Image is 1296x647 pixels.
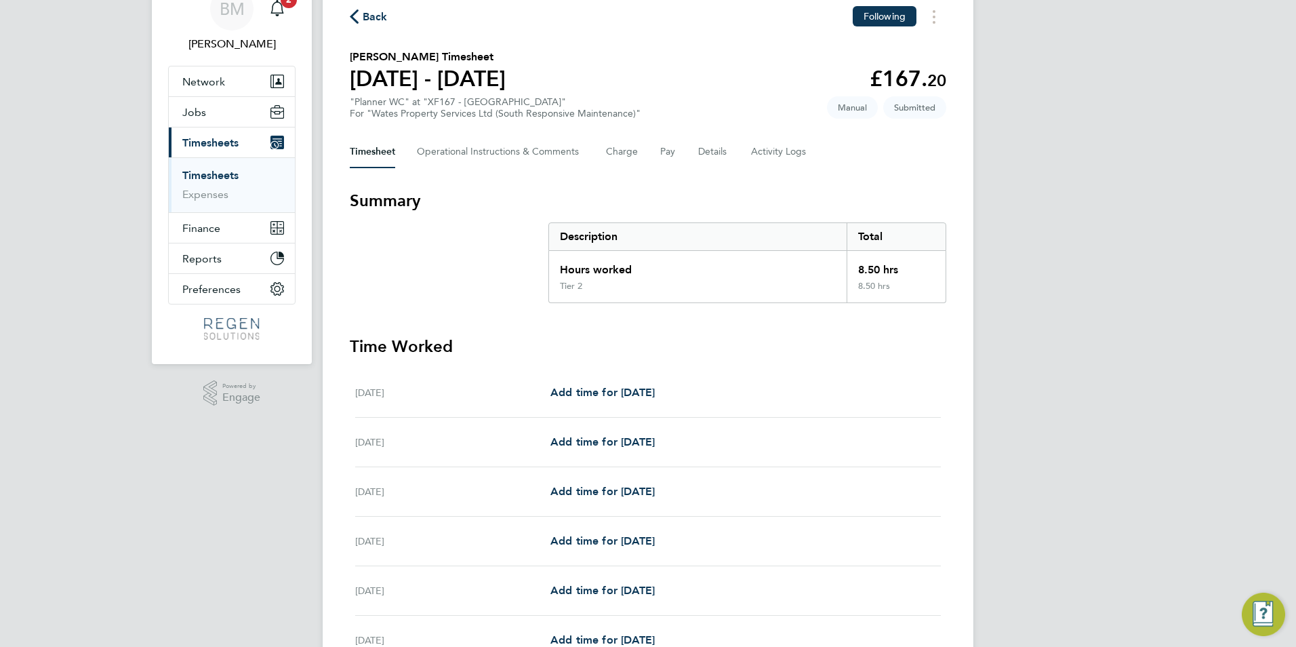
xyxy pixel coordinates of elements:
[355,533,550,549] div: [DATE]
[169,66,295,96] button: Network
[222,380,260,392] span: Powered by
[169,243,295,273] button: Reports
[864,10,906,22] span: Following
[550,434,655,450] a: Add time for [DATE]
[549,251,847,281] div: Hours worked
[560,281,582,292] div: Tier 2
[548,222,946,303] div: Summary
[883,96,946,119] span: This timesheet is Submitted.
[550,386,655,399] span: Add time for [DATE]
[870,66,946,92] app-decimal: £167.
[169,157,295,212] div: Timesheets
[350,136,395,168] button: Timesheet
[927,71,946,90] span: 20
[355,385,550,401] div: [DATE]
[350,336,946,357] h3: Time Worked
[847,281,946,302] div: 8.50 hrs
[853,6,916,26] button: Following
[355,434,550,450] div: [DATE]
[350,108,641,119] div: For "Wates Property Services Ltd (South Responsive Maintenance)"
[203,380,261,406] a: Powered byEngage
[182,75,225,88] span: Network
[660,136,676,168] button: Pay
[355,484,550,500] div: [DATE]
[550,583,655,599] a: Add time for [DATE]
[751,136,808,168] button: Activity Logs
[350,65,506,92] h1: [DATE] - [DATE]
[350,49,506,65] h2: [PERSON_NAME] Timesheet
[182,188,228,201] a: Expenses
[550,385,655,401] a: Add time for [DATE]
[169,213,295,243] button: Finance
[549,223,847,250] div: Description
[182,252,222,265] span: Reports
[169,274,295,304] button: Preferences
[182,106,206,119] span: Jobs
[204,318,259,340] img: regensolutions-logo-retina.png
[169,97,295,127] button: Jobs
[1242,593,1285,636] button: Engage Resource Center
[168,318,296,340] a: Go to home page
[355,583,550,599] div: [DATE]
[363,9,388,25] span: Back
[922,6,946,27] button: Timesheets Menu
[606,136,639,168] button: Charge
[350,190,946,212] h3: Summary
[222,392,260,404] span: Engage
[550,584,655,597] span: Add time for [DATE]
[847,223,946,250] div: Total
[350,96,641,119] div: "Planner WC" at "XF167 - [GEOGRAPHIC_DATA]"
[168,36,296,52] span: Billy Mcnamara
[182,136,239,149] span: Timesheets
[417,136,584,168] button: Operational Instructions & Comments
[847,251,946,281] div: 8.50 hrs
[169,128,295,157] button: Timesheets
[550,485,655,498] span: Add time for [DATE]
[182,169,239,182] a: Timesheets
[182,222,220,235] span: Finance
[550,534,655,547] span: Add time for [DATE]
[550,484,655,500] a: Add time for [DATE]
[550,533,655,549] a: Add time for [DATE]
[550,633,655,646] span: Add time for [DATE]
[182,283,241,296] span: Preferences
[827,96,878,119] span: This timesheet was manually created.
[550,435,655,448] span: Add time for [DATE]
[350,8,388,25] button: Back
[698,136,729,168] button: Details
